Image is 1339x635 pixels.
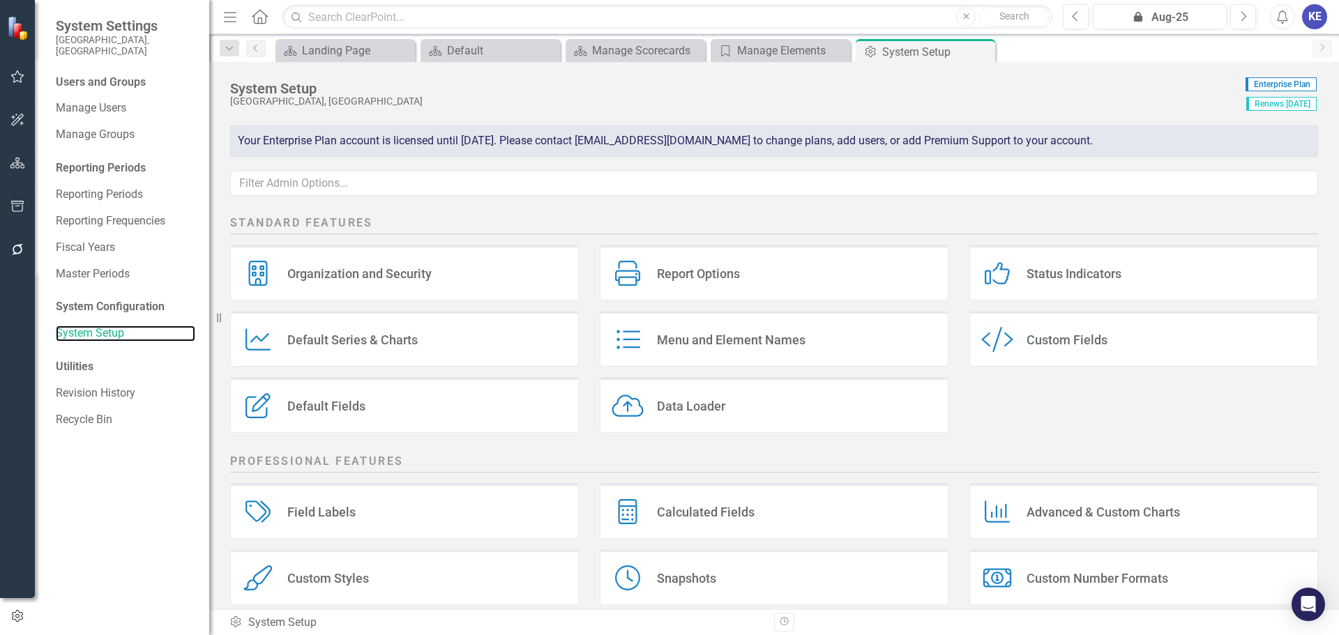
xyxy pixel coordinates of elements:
a: Default [424,42,557,59]
a: System Setup [56,326,195,342]
span: Enterprise Plan [1246,77,1317,91]
input: Filter Admin Options... [230,171,1318,197]
a: Landing Page [279,42,411,59]
a: Manage Users [56,100,195,116]
div: Status Indicators [1027,266,1121,282]
button: Search [979,7,1049,26]
a: Master Periods [56,266,195,282]
h2: Professional Features [230,454,1318,473]
div: Menu and Element Names [657,332,805,348]
div: Report Options [657,266,740,282]
div: Manage Elements [737,42,847,59]
div: Custom Number Formats [1027,570,1168,586]
a: Manage Scorecards [569,42,702,59]
div: Snapshots [657,570,716,586]
a: Recycle Bin [56,412,195,428]
small: [GEOGRAPHIC_DATA], [GEOGRAPHIC_DATA] [56,34,195,57]
div: Landing Page [302,42,411,59]
div: Aug-25 [1098,9,1222,26]
a: Reporting Periods [56,187,195,203]
span: Search [999,10,1029,22]
div: Advanced & Custom Charts [1027,504,1180,520]
span: Renews [DATE] [1246,97,1317,111]
div: Utilities [56,359,195,375]
div: Default [447,42,557,59]
div: Default Series & Charts [287,332,418,348]
button: Aug-25 [1093,4,1227,29]
a: Fiscal Years [56,240,195,256]
a: Manage Groups [56,127,195,143]
a: Reporting Frequencies [56,213,195,229]
span: System Settings [56,17,195,34]
div: Reporting Periods [56,160,195,176]
input: Search ClearPoint... [282,5,1052,29]
div: Calculated Fields [657,504,755,520]
div: Custom Fields [1027,332,1107,348]
a: Manage Elements [714,42,847,59]
div: Field Labels [287,504,356,520]
button: KE [1302,4,1327,29]
div: System Setup [230,81,1239,96]
div: [GEOGRAPHIC_DATA], [GEOGRAPHIC_DATA] [230,96,1239,107]
div: Organization and Security [287,266,432,282]
div: Open Intercom Messenger [1292,588,1325,621]
div: Manage Scorecards [592,42,702,59]
div: System Configuration [56,299,195,315]
div: Your Enterprise Plan account is licensed until [DATE]. Please contact [EMAIL_ADDRESS][DOMAIN_NAME... [230,125,1318,157]
div: Custom Styles [287,570,369,586]
div: Users and Groups [56,75,195,91]
img: ClearPoint Strategy [7,15,31,40]
div: Default Fields [287,398,365,414]
div: System Setup [229,615,764,631]
h2: Standard Features [230,215,1318,234]
a: Revision History [56,385,195,401]
div: System Setup [882,43,992,61]
div: Data Loader [657,398,725,414]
